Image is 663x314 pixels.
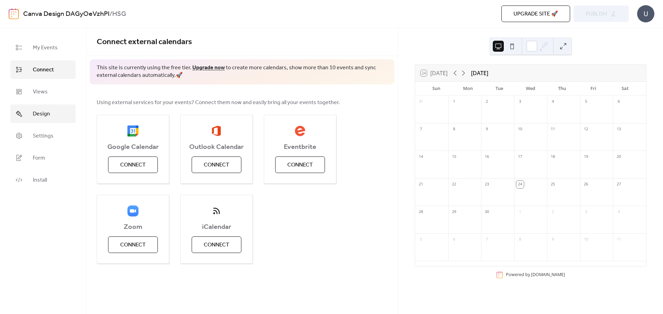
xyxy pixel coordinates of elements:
[275,156,325,173] button: Connect
[417,236,425,243] div: 5
[10,104,76,123] a: Design
[516,236,524,243] div: 8
[204,161,229,169] span: Connect
[549,208,557,216] div: 2
[181,223,252,231] span: iCalendar
[615,125,623,133] div: 13
[33,176,47,184] span: Install
[516,153,524,161] div: 17
[615,153,623,161] div: 20
[211,205,222,216] img: ical
[450,125,458,133] div: 8
[10,38,76,57] a: My Events
[609,82,641,95] div: Sat
[515,82,546,95] div: Wed
[10,171,76,189] a: Install
[295,125,306,136] img: eventbrite
[417,181,425,188] div: 21
[582,181,590,188] div: 26
[549,181,557,188] div: 25
[483,98,491,105] div: 2
[615,181,623,188] div: 27
[471,69,488,77] div: [DATE]
[513,10,558,18] span: Upgrade site 🚀
[578,82,609,95] div: Fri
[417,125,425,133] div: 7
[582,125,590,133] div: 12
[33,88,48,96] span: Views
[452,82,483,95] div: Mon
[582,236,590,243] div: 10
[287,161,313,169] span: Connect
[109,8,112,21] b: /
[204,241,229,249] span: Connect
[483,153,491,161] div: 16
[483,125,491,133] div: 9
[120,241,146,249] span: Connect
[549,153,557,161] div: 18
[450,181,458,188] div: 22
[483,181,491,188] div: 23
[506,272,565,277] div: Powered by
[192,156,241,173] button: Connect
[582,153,590,161] div: 19
[10,82,76,101] a: Views
[421,82,452,95] div: Sun
[546,82,578,95] div: Thu
[108,156,158,173] button: Connect
[33,132,54,140] span: Settings
[549,98,557,105] div: 4
[483,82,515,95] div: Tue
[450,153,458,161] div: 15
[417,98,425,105] div: 31
[33,154,45,162] span: Form
[450,236,458,243] div: 6
[582,98,590,105] div: 5
[450,208,458,216] div: 29
[23,8,109,21] a: Canva Design DAGyOeVzhPI
[516,125,524,133] div: 10
[97,143,169,151] span: Google Calendar
[33,66,54,74] span: Connect
[97,223,169,231] span: Zoom
[97,99,340,107] span: Using external services for your events? Connect them now and easily bring all your events together.
[501,6,570,22] button: Upgrade site 🚀
[127,125,138,136] img: google
[582,208,590,216] div: 3
[120,161,146,169] span: Connect
[483,236,491,243] div: 7
[264,143,336,151] span: Eventbrite
[615,98,623,105] div: 6
[192,62,225,73] a: Upgrade now
[615,236,623,243] div: 11
[450,98,458,105] div: 1
[549,236,557,243] div: 9
[417,208,425,216] div: 28
[10,126,76,145] a: Settings
[33,110,50,118] span: Design
[549,125,557,133] div: 11
[516,208,524,216] div: 1
[483,208,491,216] div: 30
[33,44,58,52] span: My Events
[516,181,524,188] div: 24
[417,153,425,161] div: 14
[615,208,623,216] div: 4
[112,8,126,21] b: HSG
[108,236,158,253] button: Connect
[10,149,76,167] a: Form
[192,236,241,253] button: Connect
[10,60,76,79] a: Connect
[127,205,138,216] img: zoom
[97,34,192,50] span: Connect external calendars
[212,125,221,136] img: outlook
[516,98,524,105] div: 3
[531,272,565,277] a: [DOMAIN_NAME]
[97,64,387,80] span: This site is currently using the free tier. to create more calendars, show more than 10 events an...
[181,143,252,151] span: Outlook Calendar
[637,5,654,22] div: U
[9,8,19,19] img: logo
